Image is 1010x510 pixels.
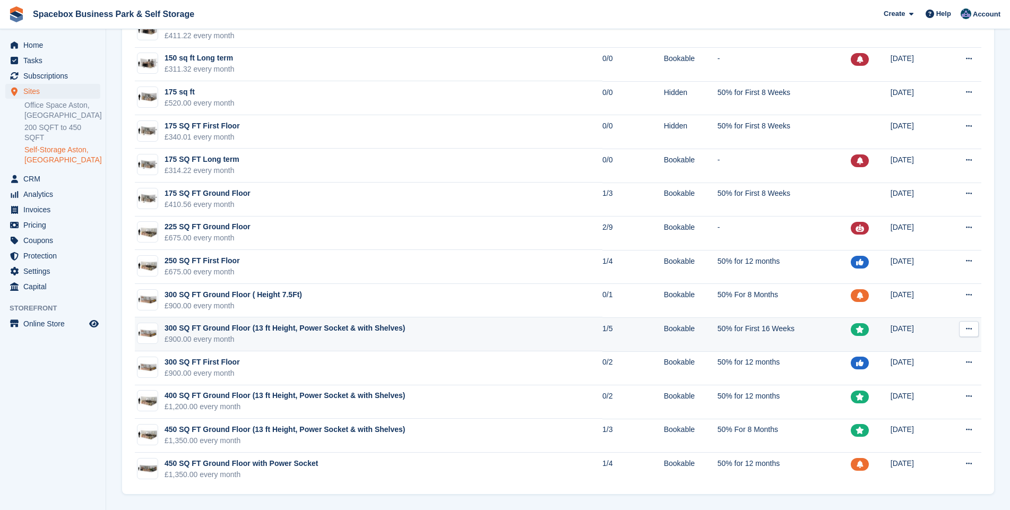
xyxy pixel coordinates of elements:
[137,157,158,172] img: Screenshot%202025-03-04%20105425.png
[165,289,302,300] div: 300 SQ FT Ground Floor ( Height 7.5Ft)
[165,435,405,446] div: £1,350.00 every month
[137,191,158,206] img: 175-sqft-unit.jpg
[891,317,943,351] td: [DATE]
[23,68,87,83] span: Subscriptions
[165,255,240,266] div: 250 SQ FT First Floor
[602,419,664,453] td: 1/3
[165,87,235,98] div: 175 sq ft
[718,317,851,351] td: 50% for First 16 Weeks
[137,22,158,38] img: 150-sqft-unit.jpg
[165,199,251,210] div: £410.56 every month
[718,217,851,250] td: -
[664,284,718,318] td: Bookable
[718,81,851,115] td: 50% for First 8 Weeks
[23,233,87,248] span: Coupons
[137,360,158,375] img: 300-sqft-unit%20(2).jpg
[718,183,851,217] td: 50% for First 8 Weeks
[891,115,943,149] td: [DATE]
[602,81,664,115] td: 0/0
[165,266,240,278] div: £675.00 every month
[891,250,943,284] td: [DATE]
[664,81,718,115] td: Hidden
[165,64,235,75] div: £311.32 every month
[718,284,851,318] td: 50% For 8 Months
[664,115,718,149] td: Hidden
[23,187,87,202] span: Analytics
[602,183,664,217] td: 1/3
[718,385,851,419] td: 50% for 12 months
[23,84,87,99] span: Sites
[602,385,664,419] td: 0/2
[718,149,851,183] td: -
[165,368,240,379] div: £900.00 every month
[137,292,158,307] img: 300-sqft-unit.jpg
[5,84,100,99] a: menu
[23,218,87,232] span: Pricing
[602,284,664,318] td: 0/1
[891,149,943,183] td: [DATE]
[718,453,851,486] td: 50% for 12 months
[137,326,158,341] img: 300-sqft-unit%20(2).jpg
[718,351,851,385] td: 50% for 12 months
[23,171,87,186] span: CRM
[602,48,664,82] td: 0/0
[23,38,87,53] span: Home
[165,458,318,469] div: 450 SQ FT Ground Floor with Power Socket
[165,120,240,132] div: 175 SQ FT First Floor
[5,38,100,53] a: menu
[137,90,158,105] img: 175-sqft-unit.jpg
[891,284,943,318] td: [DATE]
[165,357,240,368] div: 300 SQ FT First Floor
[165,53,235,64] div: 150 sq ft Long term
[5,248,100,263] a: menu
[602,351,664,385] td: 0/2
[23,53,87,68] span: Tasks
[602,453,664,486] td: 1/4
[137,258,158,274] img: 200-sqft-unit.jpg
[5,233,100,248] a: menu
[137,393,158,409] img: 200-sqft-unit.jpg
[936,8,951,19] span: Help
[24,123,100,143] a: 200 SQFT to 450 SQFT
[891,351,943,385] td: [DATE]
[602,317,664,351] td: 1/5
[10,303,106,314] span: Storefront
[165,165,239,176] div: £314.22 every month
[891,48,943,82] td: [DATE]
[24,100,100,120] a: Office Space Aston, [GEOGRAPHIC_DATA]
[664,14,718,48] td: Bookable
[165,188,251,199] div: 175 SQ FT Ground Floor
[602,14,664,48] td: 0/13
[891,419,943,453] td: [DATE]
[602,115,664,149] td: 0/0
[5,171,100,186] a: menu
[718,115,851,149] td: 50% for First 8 Weeks
[165,323,405,334] div: 300 SQ FT Ground Floor (13 ft Height, Power Socket & with Shelves)
[137,224,158,240] img: 200-sqft-unit.jpg
[29,5,198,23] a: Spacebox Business Park & Self Storage
[718,48,851,82] td: -
[165,30,244,41] div: £411.22 every month
[165,221,251,232] div: 225 SQ FT Ground Floor
[891,81,943,115] td: [DATE]
[165,401,405,412] div: £1,200.00 every month
[165,132,240,143] div: £340.01 every month
[5,218,100,232] a: menu
[5,187,100,202] a: menu
[23,248,87,263] span: Protection
[891,14,943,48] td: [DATE]
[718,14,851,48] td: 50% for First 8 Weeks
[664,317,718,351] td: Bookable
[664,48,718,82] td: Bookable
[5,316,100,331] a: menu
[718,419,851,453] td: 50% For 8 Months
[5,279,100,294] a: menu
[891,453,943,486] td: [DATE]
[602,149,664,183] td: 0/0
[884,8,905,19] span: Create
[718,250,851,284] td: 50% for 12 months
[891,183,943,217] td: [DATE]
[602,250,664,284] td: 1/4
[664,149,718,183] td: Bookable
[664,385,718,419] td: Bookable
